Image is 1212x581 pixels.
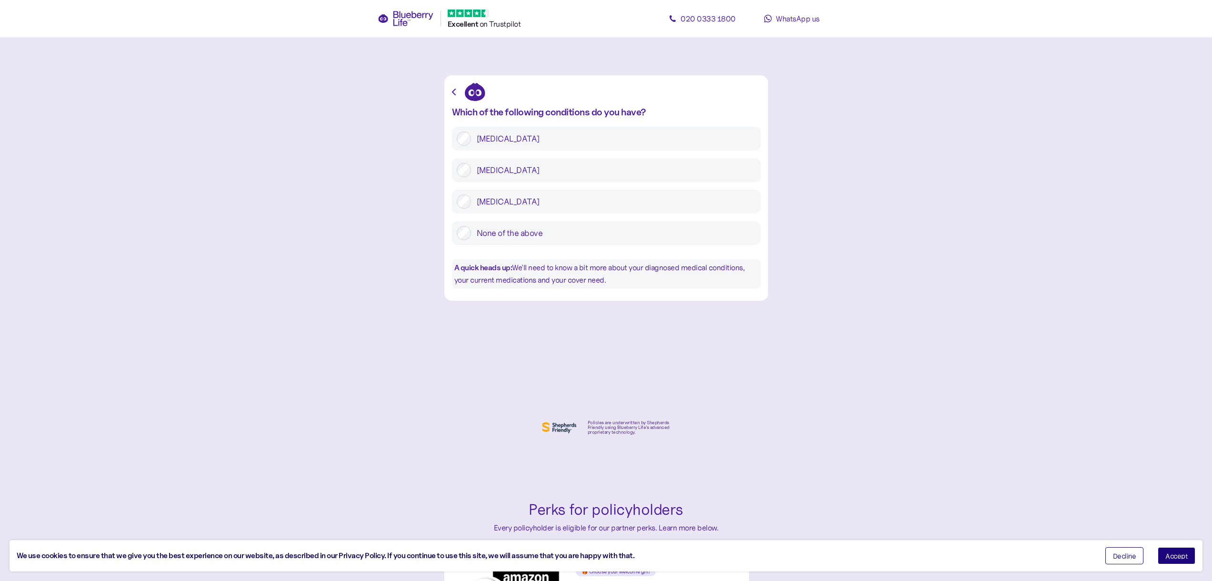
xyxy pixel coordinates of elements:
button: Accept cookies [1158,547,1195,564]
span: WhatsApp us [776,14,820,23]
div: Policies are underwritten by Shepherds Friendly using Blueberry Life’s advanced proprietary techn... [588,420,672,435]
span: 020 0333 1800 [681,14,736,23]
img: Shephers Friendly [540,420,578,435]
b: A quick heads up: [454,263,512,272]
button: Decline cookies [1105,547,1144,564]
label: [MEDICAL_DATA] [471,194,756,209]
label: [MEDICAL_DATA] [471,163,756,177]
div: Which of the following conditions do you have? [452,107,761,117]
div: Every policyholder is eligible for our partner perks. Learn more below. [449,522,763,534]
span: Decline [1113,552,1136,559]
div: Perks for policyholders [449,498,763,522]
span: Accept [1165,552,1188,559]
label: None of the above [471,226,756,240]
label: [MEDICAL_DATA] [471,132,756,146]
a: 020 0333 1800 [660,9,745,28]
div: We'll need to know a bit more about your diagnosed medical conditions, your current medications a... [452,259,761,288]
a: WhatsApp us [749,9,835,28]
div: We use cookies to ensure that we give you the best experience on our website, as described in our... [17,550,1091,562]
span: Excellent ️ [448,20,480,29]
span: on Trustpilot [480,19,521,29]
